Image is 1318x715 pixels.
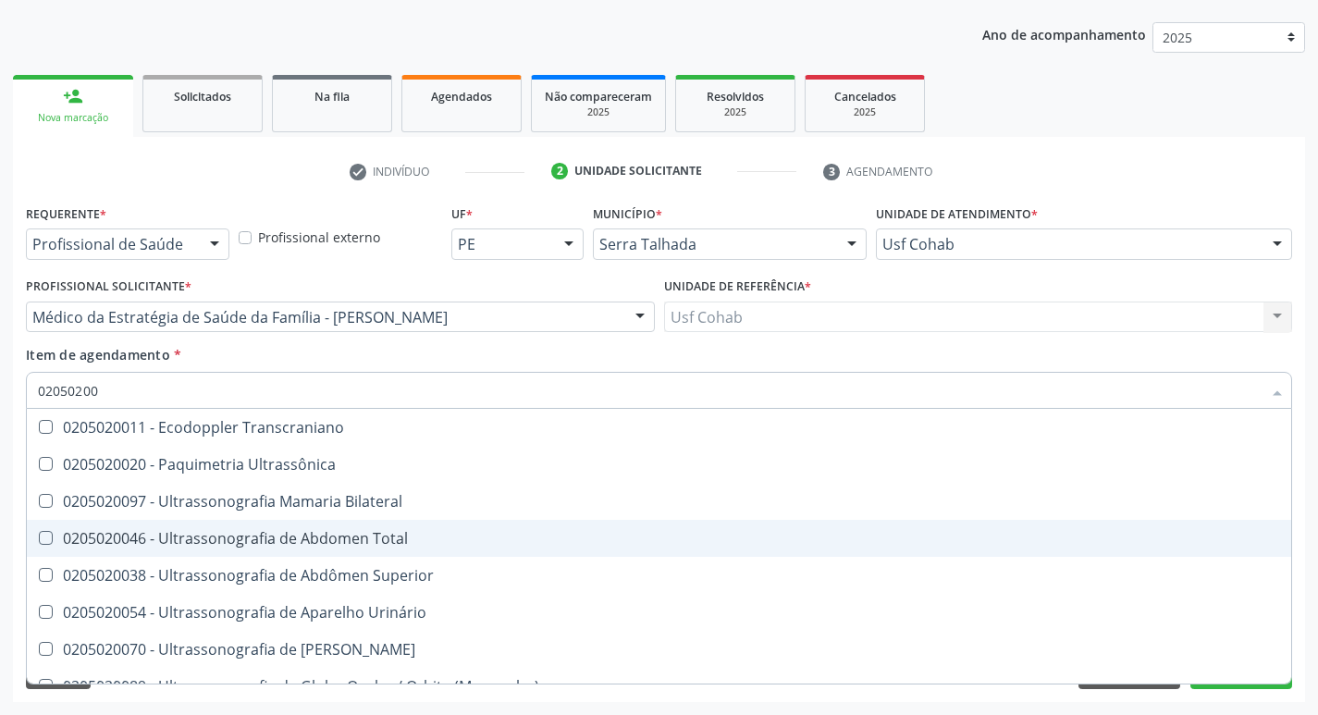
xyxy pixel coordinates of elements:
span: Usf Cohab [882,235,1254,253]
div: 0205020097 - Ultrassonografia Mamaria Bilateral [38,494,1280,509]
span: Agendados [431,89,492,105]
label: Município [593,200,662,228]
div: 0205020070 - Ultrassonografia de [PERSON_NAME] [38,642,1280,657]
span: Médico da Estratégia de Saúde da Família - [PERSON_NAME] [32,308,617,327]
div: 0205020020 - Paquimetria Ultrassônica [38,457,1280,472]
label: Unidade de referência [664,273,811,302]
span: Resolvidos [707,89,764,105]
span: Na fila [314,89,350,105]
span: Não compareceram [545,89,652,105]
span: Cancelados [834,89,896,105]
div: 0205020054 - Ultrassonografia de Aparelho Urinário [38,605,1280,620]
div: 2025 [819,105,911,119]
div: 0205020038 - Ultrassonografia de Abdômen Superior [38,568,1280,583]
span: PE [458,235,546,253]
div: 0205020046 - Ultrassonografia de Abdomen Total [38,531,1280,546]
label: Profissional Solicitante [26,273,191,302]
div: 2025 [689,105,782,119]
div: 0205020089 - Ultrassonografia de Globo Ocular / Orbita (Monocular) [38,679,1280,694]
span: Profissional de Saúde [32,235,191,253]
span: Serra Talhada [599,235,829,253]
div: 2025 [545,105,652,119]
label: Profissional externo [258,228,380,247]
p: Ano de acompanhamento [982,22,1146,45]
div: 2 [551,163,568,179]
span: Solicitados [174,89,231,105]
div: 0205020011 - Ecodoppler Transcraniano [38,420,1280,435]
input: Buscar por procedimentos [38,372,1262,409]
span: Item de agendamento [26,346,170,364]
div: Nova marcação [26,111,120,125]
label: Unidade de atendimento [876,200,1038,228]
label: Requerente [26,200,106,228]
div: person_add [63,86,83,106]
div: Unidade solicitante [574,163,702,179]
label: UF [451,200,473,228]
